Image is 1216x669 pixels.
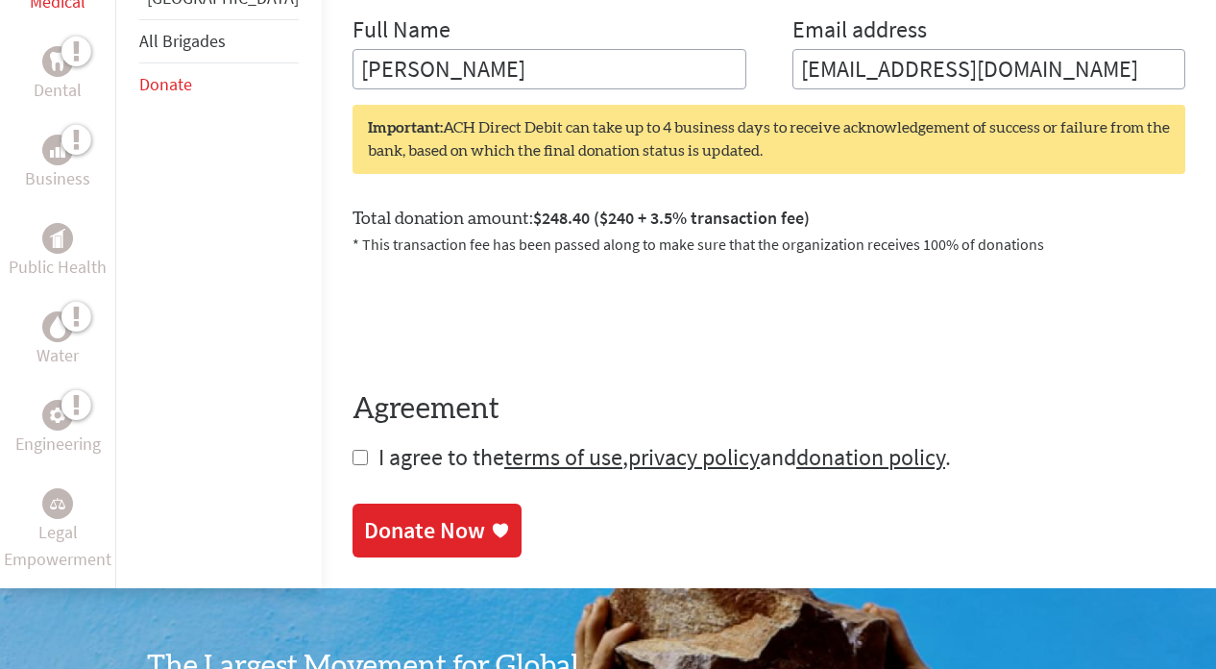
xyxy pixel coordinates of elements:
[50,53,65,71] img: Dental
[36,311,79,369] a: WaterWater
[353,205,810,233] label: Total donation amount:
[50,142,65,158] img: Business
[50,408,65,423] img: Engineering
[34,77,82,104] p: Dental
[533,207,810,229] span: $248.40 ($240 + 3.5% transaction fee)
[353,233,1185,256] p: * This transaction fee has been passed along to make sure that the organization receives 100% of ...
[792,49,1186,89] input: Your Email
[353,14,450,49] label: Full Name
[15,431,101,458] p: Engineering
[34,46,82,104] a: DentalDental
[378,442,951,472] span: I agree to the , and .
[504,442,622,472] a: terms of use
[353,49,746,89] input: Enter Full Name
[42,135,73,165] div: Business
[42,488,73,519] div: Legal Empowerment
[15,400,101,458] a: EngineeringEngineering
[25,135,90,192] a: BusinessBusiness
[4,488,111,573] a: Legal EmpowermentLegal Empowerment
[9,254,107,281] p: Public Health
[353,504,522,557] a: Donate Now
[50,229,65,248] img: Public Health
[42,311,73,342] div: Water
[36,342,79,369] p: Water
[42,46,73,77] div: Dental
[796,442,945,472] a: donation policy
[42,400,73,431] div: Engineering
[139,63,299,106] li: Donate
[50,316,65,338] img: Water
[353,392,1185,427] h4: Agreement
[628,442,760,472] a: privacy policy
[50,498,65,509] img: Legal Empowerment
[792,14,927,49] label: Email address
[353,279,644,354] iframe: reCAPTCHA
[368,120,443,136] strong: Important:
[25,165,90,192] p: Business
[42,223,73,254] div: Public Health
[364,515,485,546] div: Donate Now
[353,105,1185,174] div: ACH Direct Debit can take up to 4 business days to receive acknowledgement of success or failure ...
[4,519,111,573] p: Legal Empowerment
[139,30,226,52] a: All Brigades
[139,73,192,95] a: Donate
[9,223,107,281] a: Public HealthPublic Health
[139,19,299,63] li: All Brigades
